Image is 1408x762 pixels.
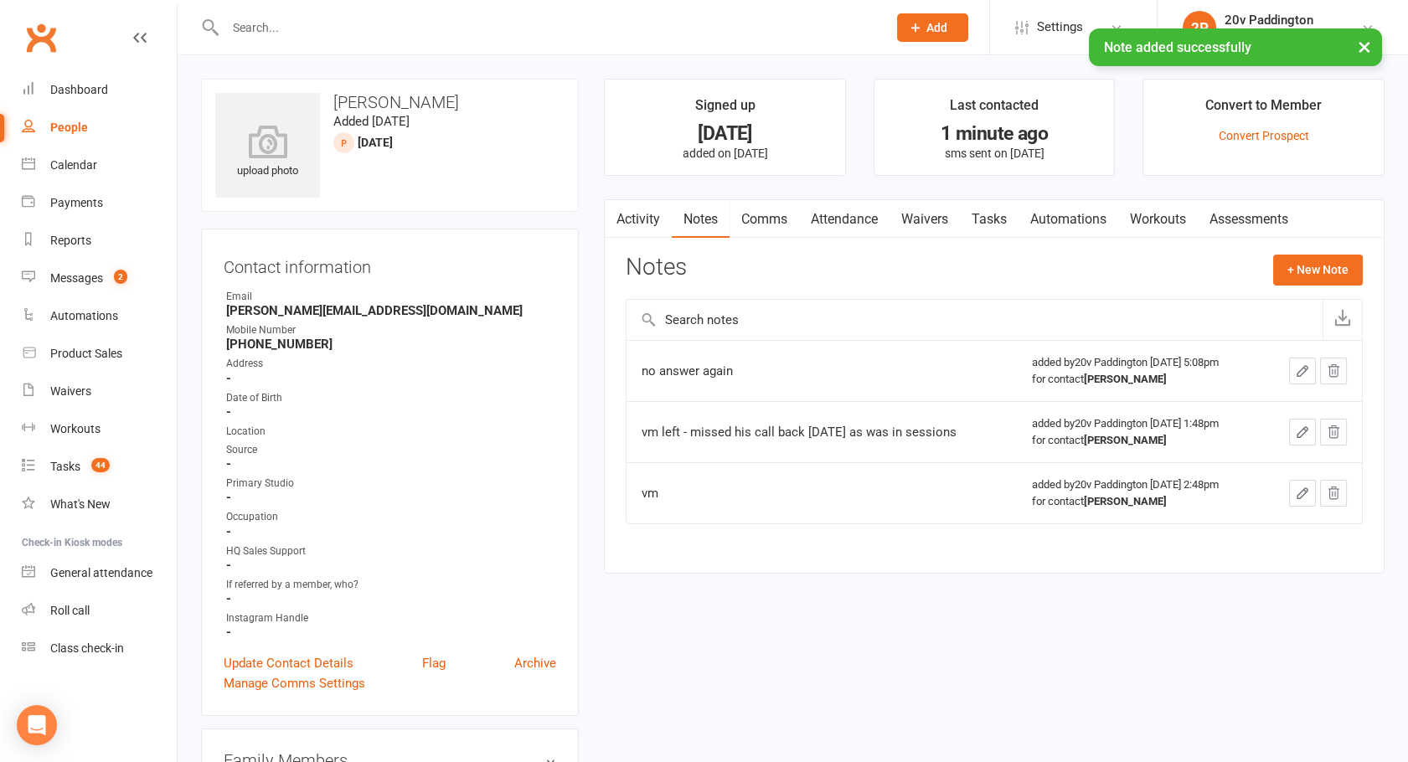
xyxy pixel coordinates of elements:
p: sms sent on [DATE] [890,147,1100,160]
strong: - [226,625,556,640]
a: Attendance [799,200,890,239]
div: Source [226,442,556,458]
strong: [PHONE_NUMBER] [226,337,556,352]
div: HQ Sales Support [226,543,556,559]
div: for contact [1032,371,1247,388]
div: Waivers [50,384,91,398]
a: Assessments [1198,200,1300,239]
div: Tasks [50,460,80,473]
strong: - [226,456,556,471]
h3: Contact information [224,251,556,276]
div: Dashboard [50,83,108,96]
input: Search... [220,16,875,39]
a: Tasks 44 [22,448,177,486]
a: Waivers [890,200,960,239]
a: Payments [22,184,177,222]
div: Signed up [694,95,755,125]
div: upload photo [215,125,320,180]
div: General attendance [50,566,152,579]
a: Automations [1019,200,1118,239]
strong: - [226,591,556,606]
div: Last contacted [950,95,1039,125]
div: Calendar [50,158,97,172]
a: People [22,109,177,147]
div: Email [226,289,556,305]
span: 44 [91,458,110,472]
a: Workouts [1118,200,1198,239]
div: added by 20v Paddington [DATE] 5:08pm [1032,354,1247,388]
div: 2P [1183,11,1216,44]
div: added by 20v Paddington [DATE] 2:48pm [1032,476,1247,510]
button: Add [897,13,968,42]
div: no answer again [642,363,1002,379]
div: for contact [1032,493,1247,510]
strong: - [226,404,556,420]
p: added on [DATE] [620,147,830,160]
button: + New Note [1273,255,1363,285]
div: vm [642,485,1002,502]
div: added by 20v Paddington [DATE] 1:48pm [1032,415,1247,449]
a: Workouts [22,410,177,448]
a: Clubworx [20,17,62,59]
a: Reports [22,222,177,260]
div: Reports [50,234,91,247]
div: Mobile Number [226,322,556,338]
h3: Notes [626,255,687,285]
input: Search notes [627,300,1323,340]
strong: - [226,371,556,386]
div: Class check-in [50,641,124,655]
a: Convert Prospect [1219,129,1309,142]
div: 20v Paddington [1225,13,1313,28]
div: Messages [50,271,103,285]
div: Product Sales [50,347,122,360]
div: Automations [50,309,118,322]
div: People [50,121,88,134]
a: Product Sales [22,335,177,373]
div: Address [226,356,556,372]
div: Instagram Handle [226,610,556,626]
div: Location [226,424,556,440]
a: Manage Comms Settings [224,673,365,693]
a: Comms [730,200,799,239]
time: Added [DATE] [333,114,410,129]
div: Workouts [50,422,101,435]
div: Convert to Member [1205,95,1322,125]
div: Occupation [226,509,556,525]
div: What's New [50,497,111,511]
a: Notes [672,200,730,239]
div: Roll call [50,604,90,617]
a: Roll call [22,592,177,630]
div: Primary Studio [226,476,556,492]
a: Calendar [22,147,177,184]
a: Messages 2 [22,260,177,297]
span: Add [926,21,947,34]
a: Archive [514,653,556,673]
span: 2 [114,270,127,284]
a: Tasks [960,200,1019,239]
a: Flag [422,653,446,673]
div: Payments [50,196,103,209]
div: for contact [1032,432,1247,449]
a: Waivers [22,373,177,410]
strong: - [226,490,556,505]
a: Class kiosk mode [22,630,177,667]
div: Open Intercom Messenger [17,705,57,745]
strong: [PERSON_NAME] [1084,373,1167,385]
a: What's New [22,486,177,523]
strong: - [226,558,556,573]
a: Automations [22,297,177,335]
div: [DATE] [620,125,830,142]
strong: [PERSON_NAME] [1084,495,1167,507]
a: Activity [605,200,672,239]
button: × [1349,28,1380,64]
h3: [PERSON_NAME] [215,93,565,111]
a: General attendance kiosk mode [22,554,177,592]
div: 1 minute ago [890,125,1100,142]
strong: - [226,524,556,539]
span: Settings [1037,8,1083,46]
strong: [PERSON_NAME][EMAIL_ADDRESS][DOMAIN_NAME] [226,303,556,318]
div: Note added successfully [1089,28,1382,66]
a: Dashboard [22,71,177,109]
div: vm left - missed his call back [DATE] as was in sessions [642,424,1002,440]
a: Update Contact Details [224,653,353,673]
